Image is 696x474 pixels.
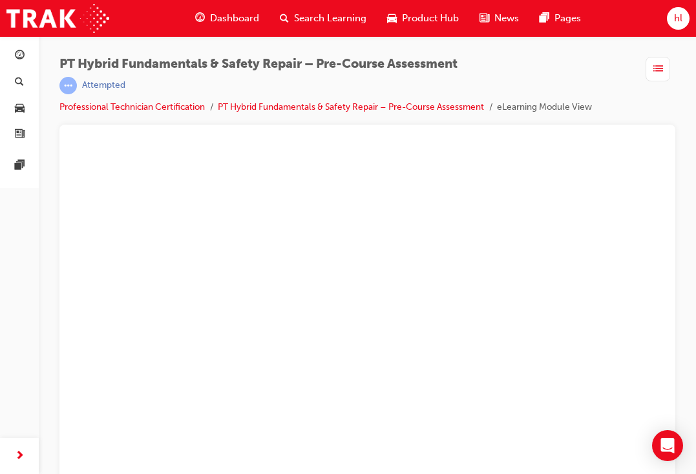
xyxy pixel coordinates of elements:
[59,77,77,94] span: learningRecordVerb_ATTEMPT-icon
[387,10,397,26] span: car-icon
[15,77,24,88] span: search-icon
[294,11,366,26] span: Search Learning
[469,5,529,32] a: news-iconNews
[540,10,549,26] span: pages-icon
[269,5,377,32] a: search-iconSearch Learning
[554,11,581,26] span: Pages
[15,129,25,141] span: news-icon
[497,100,592,115] li: eLearning Module View
[652,430,683,461] div: Open Intercom Messenger
[280,10,289,26] span: search-icon
[653,61,663,77] span: list-icon
[402,11,459,26] span: Product Hub
[15,160,25,172] span: pages-icon
[218,101,484,112] a: PT Hybrid Fundamentals & Safety Repair – Pre-Course Assessment
[195,10,205,26] span: guage-icon
[674,11,682,26] span: hl
[82,79,125,92] div: Attempted
[494,11,519,26] span: News
[529,5,591,32] a: pages-iconPages
[667,7,690,30] button: hl
[185,5,269,32] a: guage-iconDashboard
[377,5,469,32] a: car-iconProduct Hub
[480,10,489,26] span: news-icon
[210,11,259,26] span: Dashboard
[59,101,205,112] a: Professional Technician Certification
[15,50,25,62] span: guage-icon
[59,57,592,72] span: PT Hybrid Fundamentals & Safety Repair – Pre-Course Assessment
[15,448,25,464] span: next-icon
[6,4,109,33] img: Trak
[15,103,25,114] span: car-icon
